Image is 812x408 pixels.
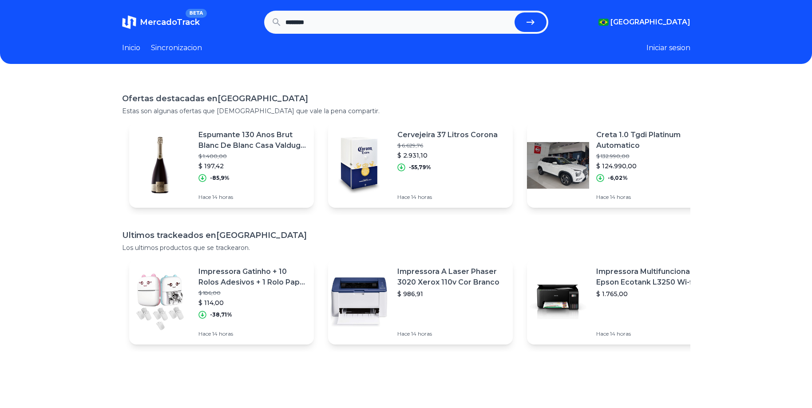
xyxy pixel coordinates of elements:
p: -55,79% [409,164,431,171]
a: MercadoTrackBETA [122,15,200,29]
span: MercadoTrack [140,17,200,27]
img: Brasil [598,19,609,26]
p: $ 132.990,00 [596,153,705,160]
p: $ 2.931,10 [397,151,498,160]
p: -85,9% [210,174,230,182]
a: Featured imageImpressora Multifuncional Epson Ecotank L3250 Wi-fi Bivolt$ 1.765,00Hace 14 horas [527,259,712,345]
a: Sincronizacion [151,43,202,53]
p: $ 1.400,00 [198,153,307,160]
button: [GEOGRAPHIC_DATA] [598,17,690,28]
p: Impressora Gatinho + 10 Rolos Adesivos + 1 Rolo Papel Brinde [198,266,307,288]
img: Featured image [527,271,589,333]
h1: Ultimos trackeados en [GEOGRAPHIC_DATA] [122,229,690,242]
a: Featured imageEspumante 130 Anos Brut Blanc De Blanc Casa Valduga 750ml$ 1.400,00$ 197,42-85,9%Ha... [129,123,314,208]
img: Featured image [527,134,589,196]
a: Featured imageImpressora Gatinho + 10 Rolos Adesivos + 1 Rolo Papel Brinde$ 186,00$ 114,00-38,71%... [129,259,314,345]
p: $ 986,91 [397,289,506,298]
a: Featured imageImpressora A Laser Phaser 3020 Xerox 110v Cor Branco$ 986,91Hace 14 horas [328,259,513,345]
span: [GEOGRAPHIC_DATA] [610,17,690,28]
p: Hace 14 horas [397,194,498,201]
p: $ 186,00 [198,289,307,297]
p: $ 6.629,76 [397,142,498,149]
button: Iniciar sesion [646,43,690,53]
a: Inicio [122,43,140,53]
img: Featured image [129,134,191,196]
p: Creta 1.0 Tgdi Platinum Automatico [596,130,705,151]
p: Hace 14 horas [596,194,705,201]
p: Cervejeira 37 Litros Corona [397,130,498,140]
p: Impressora Multifuncional Epson Ecotank L3250 Wi-fi Bivolt [596,266,705,288]
span: BETA [186,9,206,18]
img: Featured image [129,271,191,333]
p: $ 197,42 [198,162,307,170]
p: -38,71% [210,311,232,318]
p: $ 114,00 [198,298,307,307]
img: Featured image [328,271,390,333]
p: Hace 14 horas [198,330,307,337]
a: Featured imageCreta 1.0 Tgdi Platinum Automatico$ 132.990,00$ 124.990,00-6,02%Hace 14 horas [527,123,712,208]
p: Estas son algunas ofertas que [DEMOGRAPHIC_DATA] que vale la pena compartir. [122,107,690,115]
p: Hace 14 horas [596,330,705,337]
h1: Ofertas destacadas en [GEOGRAPHIC_DATA] [122,92,690,105]
p: Los ultimos productos que se trackearon. [122,243,690,252]
p: $ 1.765,00 [596,289,705,298]
p: Espumante 130 Anos Brut Blanc De Blanc Casa Valduga 750ml [198,130,307,151]
a: Featured imageCervejeira 37 Litros Corona$ 6.629,76$ 2.931,10-55,79%Hace 14 horas [328,123,513,208]
img: Featured image [328,134,390,196]
img: MercadoTrack [122,15,136,29]
p: Impressora A Laser Phaser 3020 Xerox 110v Cor Branco [397,266,506,288]
p: $ 124.990,00 [596,162,705,170]
p: -6,02% [608,174,628,182]
p: Hace 14 horas [397,330,506,337]
p: Hace 14 horas [198,194,307,201]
